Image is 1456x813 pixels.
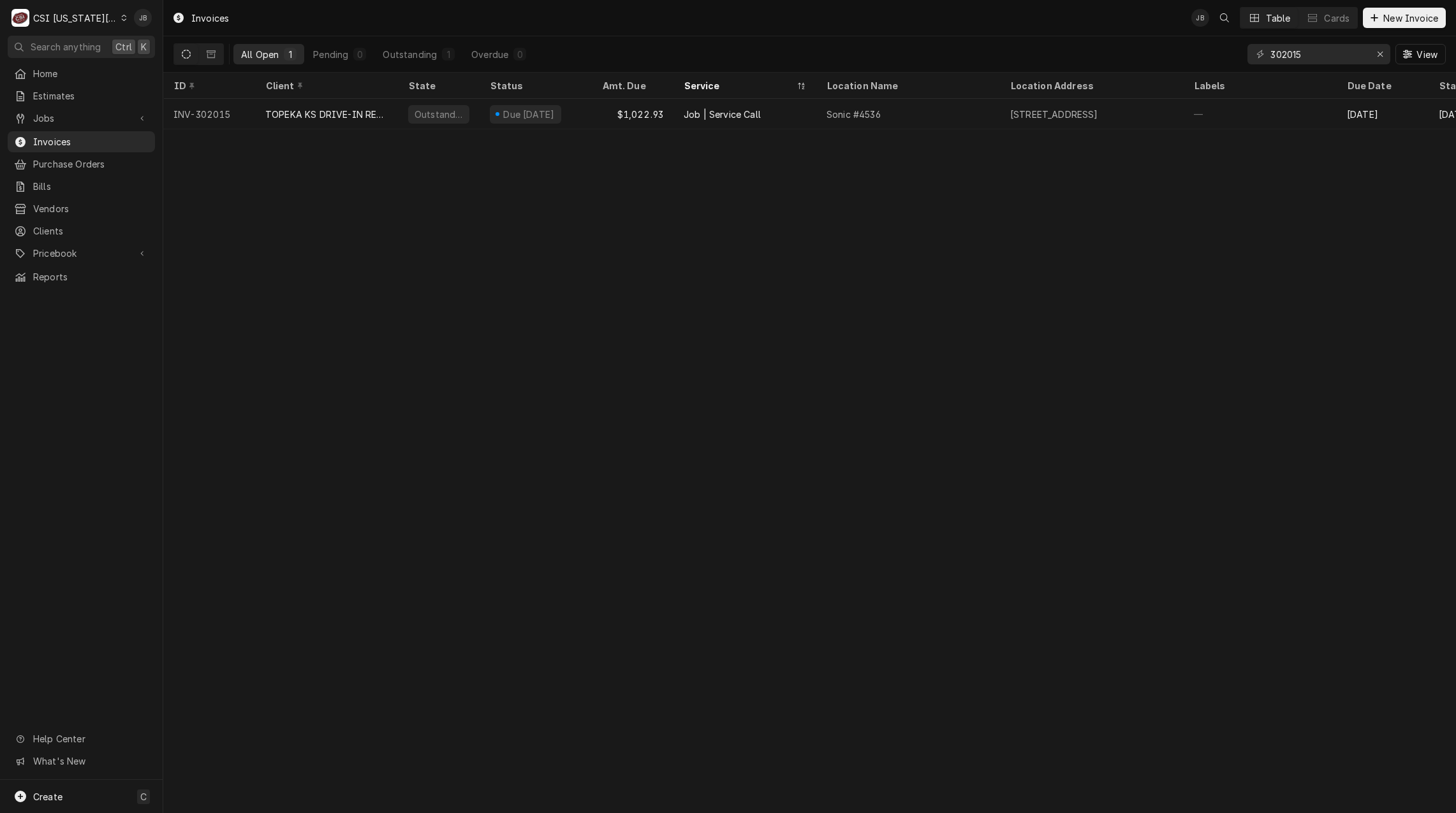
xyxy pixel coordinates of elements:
div: Sonic #4536 [827,108,881,121]
div: [DATE] [1337,99,1429,129]
span: Vendors [33,202,149,215]
div: $1,022.93 [592,99,673,129]
button: Open search [1214,8,1235,28]
div: Amt. Due [602,79,661,92]
div: Outstanding [383,48,437,61]
div: C [11,9,29,27]
div: Labels [1194,79,1327,92]
span: Jobs [33,112,129,125]
div: Cards [1324,11,1349,25]
div: Due Date [1347,79,1416,92]
span: Reports [33,270,149,284]
div: All Open [241,48,279,61]
div: Client [265,79,385,92]
a: Go to Pricebook [8,243,155,264]
a: Home [8,63,155,84]
div: Joshua Bennett's Avatar [134,9,152,27]
span: What's New [33,754,147,768]
div: INV-302015 [163,99,255,129]
a: Clients [8,220,155,241]
div: CSI [US_STATE][GEOGRAPHIC_DATA] [33,11,117,25]
div: JB [134,9,152,27]
span: Help Center [33,732,147,745]
button: View [1395,44,1446,64]
div: 1 [286,48,294,61]
div: Due [DATE] [502,108,556,121]
a: Vendors [8,198,155,219]
span: K [141,40,147,54]
div: JB [1191,9,1209,27]
span: View [1414,48,1440,61]
span: Pricebook [33,247,129,260]
div: [STREET_ADDRESS] [1010,108,1098,121]
button: Search anythingCtrlK [8,36,155,58]
a: Reports [8,266,155,287]
div: Table [1266,11,1291,25]
div: Location Name [827,79,987,92]
div: 0 [516,48,524,61]
span: Clients [33,224,149,238]
div: ID [173,79,242,92]
div: State [408,79,469,92]
span: Invoices [33,135,149,148]
div: TOPEKA KS DRIVE-IN RESTAURANT #6 [265,108,388,121]
div: 0 [356,48,364,61]
a: Go to Jobs [8,108,155,129]
span: Home [33,67,149,80]
div: Job | Service Call [684,108,761,121]
div: Outstanding [413,108,464,121]
div: Joshua Bennett's Avatar [1191,9,1209,27]
span: C [140,790,147,803]
div: Pending [313,48,348,61]
a: Purchase Orders [8,154,155,175]
div: Status [490,79,579,92]
a: Estimates [8,85,155,106]
span: Estimates [33,89,149,103]
button: New Invoice [1363,8,1446,28]
div: — [1184,99,1337,129]
div: Overdue [471,48,508,61]
div: Service [684,79,793,92]
input: Keyword search [1270,44,1366,64]
div: CSI Kansas City's Avatar [11,9,29,27]
span: Create [33,791,63,802]
span: New Invoice [1381,11,1441,25]
span: Search anything [31,40,101,54]
div: Location Address [1010,79,1171,92]
span: Ctrl [115,40,132,54]
a: Invoices [8,131,155,152]
button: Erase input [1370,44,1390,64]
span: Bills [33,180,149,193]
a: Go to What's New [8,751,155,772]
span: Purchase Orders [33,157,149,171]
a: Bills [8,176,155,197]
a: Go to Help Center [8,728,155,749]
div: 1 [445,48,452,61]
